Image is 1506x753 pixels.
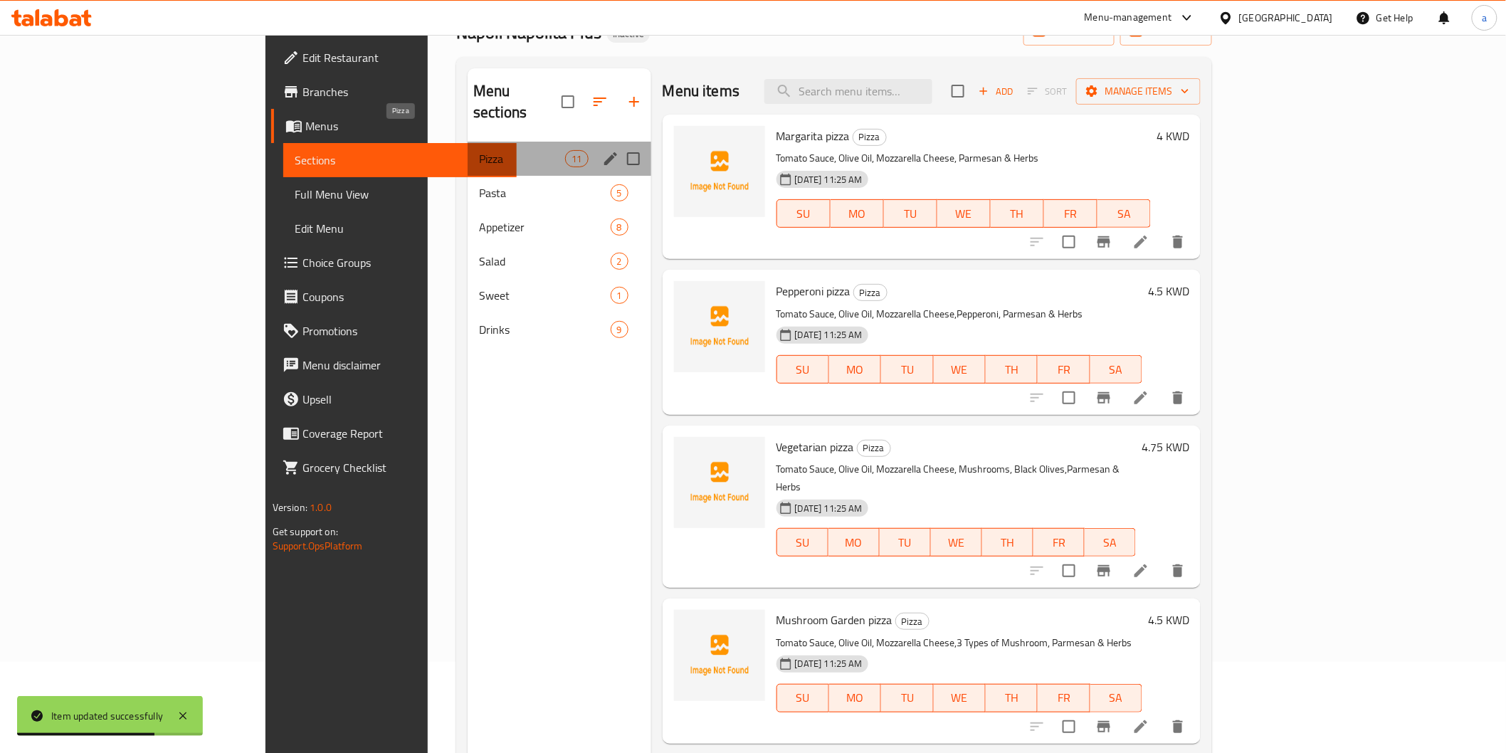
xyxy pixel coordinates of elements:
[271,75,517,109] a: Branches
[991,688,1032,708] span: TH
[857,440,891,457] div: Pizza
[273,498,307,517] span: Version:
[789,328,868,342] span: [DATE] 11:25 AM
[1132,718,1149,735] a: Edit menu item
[1087,710,1121,744] button: Branch-specific-item
[881,355,933,384] button: TU
[937,199,991,228] button: WE
[310,498,332,517] span: 1.0.0
[302,288,505,305] span: Coupons
[271,314,517,348] a: Promotions
[302,391,505,408] span: Upsell
[1054,712,1084,742] span: Select to update
[295,220,505,237] span: Edit Menu
[1096,359,1137,380] span: SA
[789,657,868,670] span: [DATE] 11:25 AM
[479,287,610,304] span: Sweet
[479,253,610,270] span: Salad
[1132,23,1201,41] span: export
[1161,554,1195,588] button: delete
[611,184,628,201] div: items
[1148,610,1189,630] h6: 4.5 KWD
[1132,562,1149,579] a: Edit menu item
[468,278,651,312] div: Sweet1
[468,210,651,244] div: Appetizer8
[611,218,628,236] div: items
[887,359,927,380] span: TU
[1043,359,1084,380] span: FR
[996,204,1038,224] span: TH
[776,125,850,147] span: Margarita pizza
[302,49,505,66] span: Edit Restaurant
[611,186,628,200] span: 5
[783,688,823,708] span: SU
[776,199,831,228] button: SU
[934,684,986,712] button: WE
[931,528,982,557] button: WE
[273,537,363,555] a: Support.OpsPlatform
[468,142,651,176] div: Pizza11edit
[611,289,628,302] span: 1
[611,255,628,268] span: 2
[674,126,765,217] img: Margarita pizza
[295,186,505,203] span: Full Menu View
[1132,233,1149,251] a: Edit menu item
[1076,78,1201,105] button: Manage items
[789,173,868,186] span: [DATE] 11:25 AM
[1050,204,1092,224] span: FR
[776,355,829,384] button: SU
[1148,281,1189,301] h6: 4.5 KWD
[880,528,931,557] button: TU
[831,199,884,228] button: MO
[1044,199,1097,228] button: FR
[834,532,874,553] span: MO
[1482,10,1487,26] span: a
[881,684,933,712] button: TU
[302,459,505,476] span: Grocery Checklist
[854,285,887,301] span: Pizza
[1090,532,1130,553] span: SA
[937,532,976,553] span: WE
[611,323,628,337] span: 9
[302,254,505,271] span: Choice Groups
[600,148,621,169] button: edit
[1132,389,1149,406] a: Edit menu item
[674,437,765,528] img: Vegetarian pizza
[479,218,610,236] span: Appetizer
[479,184,610,201] span: Pasta
[1018,80,1076,102] span: Select section first
[835,688,875,708] span: MO
[764,79,932,104] input: search
[51,708,163,724] div: Item updated successfully
[1087,381,1121,415] button: Branch-specific-item
[939,359,980,380] span: WE
[783,359,823,380] span: SU
[1035,23,1103,41] span: import
[611,221,628,234] span: 8
[982,528,1033,557] button: TH
[783,532,823,553] span: SU
[988,532,1028,553] span: TH
[674,281,765,372] img: Pepperoni pizza
[1038,355,1090,384] button: FR
[553,87,583,117] span: Select all sections
[295,152,505,169] span: Sections
[283,177,517,211] a: Full Menu View
[305,117,505,135] span: Menus
[884,199,937,228] button: TU
[479,321,610,338] span: Drinks
[302,357,505,374] span: Menu disclaimer
[468,244,651,278] div: Salad2
[895,613,930,630] div: Pizza
[1090,684,1142,712] button: SA
[776,609,892,631] span: Mushroom Garden pizza
[302,83,505,100] span: Branches
[991,359,1032,380] span: TH
[271,246,517,280] a: Choice Groups
[776,305,1142,323] p: Tomato Sauce, Olive Oil, Mozzarella Cheese,Pepperoni, Parmesan & Herbs
[1087,225,1121,259] button: Branch-specific-item
[271,280,517,314] a: Coupons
